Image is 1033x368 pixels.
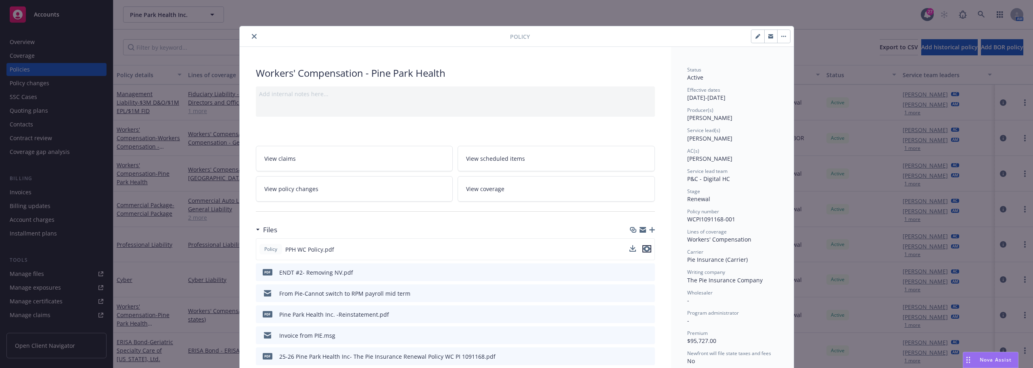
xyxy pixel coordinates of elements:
[263,246,279,253] span: Policy
[644,352,652,361] button: preview file
[963,352,973,368] div: Drag to move
[687,236,751,243] span: Workers' Compensation
[687,309,739,316] span: Program administrator
[687,337,716,345] span: $95,727.00
[687,248,703,255] span: Carrier
[687,155,732,162] span: [PERSON_NAME]
[264,154,296,163] span: View claims
[285,245,334,254] span: PPH WC Policy.pdf
[687,269,725,275] span: Writing company
[642,245,651,254] button: preview file
[687,168,728,175] span: Service lead team
[279,268,353,277] div: ENDT #2- Removing NV.pdf
[466,185,504,193] span: View coverage
[259,90,652,98] div: Add internal notes here...
[249,32,259,41] button: close
[279,310,389,319] div: Pine Park Health Inc. -Reinstatement.pdf
[279,289,410,298] div: From Pie-Cannot switch to RPM payroll mid term
[458,176,655,202] a: View coverage
[687,86,778,102] div: [DATE] - [DATE]
[687,135,732,142] span: [PERSON_NAME]
[687,215,735,223] span: WCPI1091168-001
[263,225,277,235] h3: Files
[263,311,272,317] span: pdf
[687,350,771,357] span: Newfront will file state taxes and fees
[687,66,701,73] span: Status
[687,357,695,365] span: No
[629,245,636,254] button: download file
[687,208,719,215] span: Policy number
[632,352,638,361] button: download file
[687,86,720,93] span: Effective dates
[687,317,689,324] span: -
[644,289,652,298] button: preview file
[687,147,699,154] span: AC(s)
[687,127,720,134] span: Service lead(s)
[644,268,652,277] button: preview file
[510,32,530,41] span: Policy
[687,175,730,183] span: P&C - Digital HC
[466,154,525,163] span: View scheduled items
[629,245,636,252] button: download file
[687,74,703,81] span: Active
[632,289,638,298] button: download file
[687,276,763,284] span: The Pie Insurance Company
[687,297,689,304] span: -
[644,331,652,340] button: preview file
[264,185,318,193] span: View policy changes
[963,352,1018,368] button: Nova Assist
[632,268,638,277] button: download file
[279,352,496,361] div: 25-26 Pine Park Health Inc- The Pie Insurance Renewal Policy WC PI 1091168.pdf
[687,114,732,122] span: [PERSON_NAME]
[256,66,655,80] div: Workers' Compensation - Pine Park Health
[632,331,638,340] button: download file
[458,146,655,171] a: View scheduled items
[687,107,713,114] span: Producer(s)
[687,256,748,263] span: Pie Insurance (Carrier)
[632,310,638,319] button: download file
[980,356,1012,363] span: Nova Assist
[687,195,710,203] span: Renewal
[644,310,652,319] button: preview file
[256,176,453,202] a: View policy changes
[256,146,453,171] a: View claims
[263,353,272,359] span: pdf
[263,269,272,275] span: pdf
[687,330,708,336] span: Premium
[687,289,713,296] span: Wholesaler
[687,228,727,235] span: Lines of coverage
[279,331,335,340] div: Invoice from PIE.msg
[687,188,700,195] span: Stage
[642,245,651,252] button: preview file
[256,225,277,235] div: Files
